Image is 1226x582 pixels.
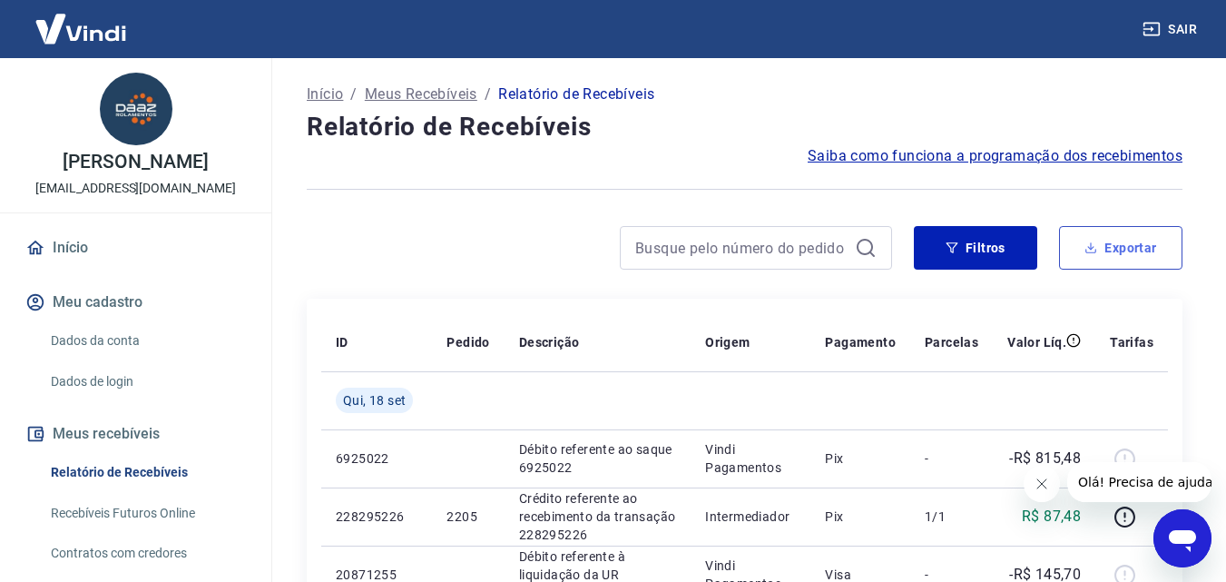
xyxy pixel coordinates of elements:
[705,333,750,351] p: Origem
[519,489,676,544] p: Crédito referente ao recebimento da transação 228295226
[22,414,250,454] button: Meus recebíveis
[44,322,250,360] a: Dados da conta
[350,84,357,105] p: /
[44,535,250,572] a: Contratos com credores
[519,440,676,477] p: Débito referente ao saque 6925022
[22,228,250,268] a: Início
[1059,226,1182,270] button: Exportar
[1067,462,1211,502] iframe: Mensagem da empresa
[446,333,489,351] p: Pedido
[307,109,1182,145] h4: Relatório de Recebíveis
[365,84,477,105] a: Meus Recebíveis
[808,145,1182,167] a: Saiba como funciona a programação dos recebimentos
[485,84,491,105] p: /
[22,1,140,56] img: Vindi
[1009,448,1081,469] p: -R$ 815,48
[44,454,250,491] a: Relatório de Recebíveis
[446,508,489,526] p: 2205
[1024,466,1060,502] iframe: Fechar mensagem
[925,333,978,351] p: Parcelas
[914,226,1037,270] button: Filtros
[1007,333,1066,351] p: Valor Líq.
[1153,509,1211,567] iframe: Botão para abrir a janela de mensagens
[336,333,348,351] p: ID
[635,234,848,261] input: Busque pelo número do pedido
[336,508,417,526] p: 228295226
[1110,333,1153,351] p: Tarifas
[925,508,978,526] p: 1/1
[35,179,236,198] p: [EMAIL_ADDRESS][DOMAIN_NAME]
[100,73,172,145] img: 0db8e0c4-2ab7-4be5-88e6-597d13481b44.jpeg
[825,333,896,351] p: Pagamento
[705,440,796,477] p: Vindi Pagamentos
[44,495,250,532] a: Recebíveis Futuros Online
[11,13,152,27] span: Olá! Precisa de ajuda?
[825,449,896,468] p: Pix
[307,84,343,105] a: Início
[63,153,208,172] p: [PERSON_NAME]
[336,449,417,468] p: 6925022
[498,84,654,105] p: Relatório de Recebíveis
[925,449,978,468] p: -
[343,391,406,409] span: Qui, 18 set
[825,508,896,526] p: Pix
[44,363,250,400] a: Dados de login
[22,282,250,322] button: Meu cadastro
[1139,13,1204,46] button: Sair
[705,508,796,526] p: Intermediador
[519,333,580,351] p: Descrição
[1022,506,1081,528] p: R$ 87,48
